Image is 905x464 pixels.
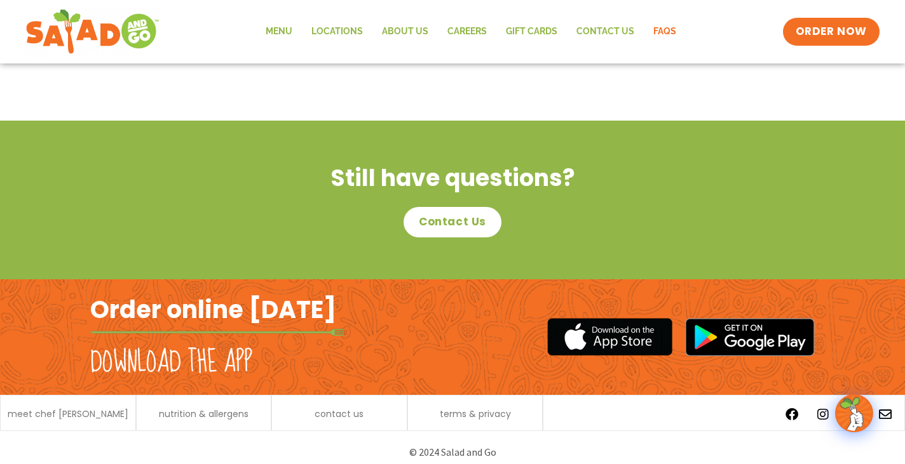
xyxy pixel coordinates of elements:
[90,329,344,336] img: fork
[567,17,644,46] a: Contact Us
[547,316,672,357] img: appstore
[302,17,372,46] a: Locations
[836,395,872,431] img: wpChatIcon
[438,17,496,46] a: Careers
[315,409,364,418] a: contact us
[90,345,252,380] h2: Download the app
[419,215,486,230] span: Contact Us
[440,409,511,418] a: terms & privacy
[256,17,686,46] nav: Menu
[8,409,128,418] a: meet chef [PERSON_NAME]
[97,444,808,461] p: © 2024 Salad and Go
[256,17,302,46] a: Menu
[685,318,815,356] img: google_play
[796,24,867,39] span: ORDER NOW
[25,6,160,57] img: new-SAG-logo-768×292
[372,17,438,46] a: About Us
[404,207,501,237] a: Contact Us
[644,17,686,46] a: FAQs
[783,18,880,46] a: ORDER NOW
[159,409,248,418] a: nutrition & allergens
[186,162,719,194] h2: Still have questions?​
[90,294,336,325] h2: Order online [DATE]
[496,17,567,46] a: GIFT CARDS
